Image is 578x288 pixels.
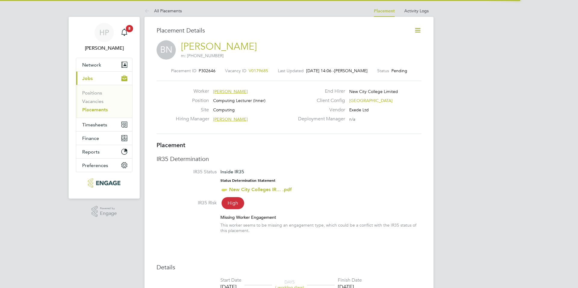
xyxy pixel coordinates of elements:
div: Start Date [220,277,241,283]
span: 8 [126,25,133,32]
b: Placement [157,141,185,149]
a: Activity Logs [404,8,429,14]
button: Jobs [76,72,132,85]
span: New City College Limited [349,89,398,94]
label: Status [377,68,389,73]
label: IR35 Risk [157,200,217,206]
span: HP [99,29,109,36]
button: Preferences [76,159,132,172]
label: End Hirer [294,88,345,94]
span: Exede Ltd [349,107,369,113]
a: All Placements [144,8,182,14]
a: Positions [82,90,102,96]
strong: Status Determination Statement [220,178,275,183]
span: Preferences [82,163,108,168]
div: Missing Worker Engagement [220,215,421,220]
span: V0179685 [249,68,268,73]
span: Reports [82,149,100,155]
a: New City Colleges IR... .pdf [229,187,292,192]
label: Placement ID [171,68,196,73]
label: Vacancy ID [225,68,246,73]
span: Engage [100,211,117,216]
a: Placements [82,107,108,113]
h3: IR35 Determination [157,155,421,163]
label: Worker [176,88,209,94]
label: Position [176,98,209,104]
span: n/a [349,116,355,122]
span: Computing [213,107,235,113]
span: m: [PHONE_NUMBER] [181,53,224,58]
div: Finish Date [338,277,362,283]
span: [DATE] 14:06 - [306,68,334,73]
button: Finance [76,132,132,145]
label: Site [176,107,209,113]
span: [PERSON_NAME] [213,116,248,122]
span: Finance [82,135,99,141]
span: BN [157,40,176,60]
a: Placement [374,8,395,14]
span: Network [82,62,101,68]
button: Network [76,58,132,71]
span: Pending [391,68,407,73]
button: Timesheets [76,118,132,131]
nav: Main navigation [69,17,140,199]
span: Inside IR35 [220,169,244,175]
label: Deployment Manager [294,116,345,122]
label: Last Updated [278,68,304,73]
a: Powered byEngage [92,206,117,217]
div: Jobs [76,85,132,118]
button: Reports [76,145,132,158]
label: Hiring Manager [176,116,209,122]
span: Hannah Pearce [76,45,132,52]
a: HP[PERSON_NAME] [76,23,132,52]
label: IR35 Status [157,169,217,175]
span: [PERSON_NAME] [334,68,368,73]
span: High [222,197,244,209]
a: Vacancies [82,98,104,104]
a: Go to home page [76,178,132,188]
h3: Placement Details [157,26,405,34]
span: [GEOGRAPHIC_DATA] [349,98,393,103]
span: Jobs [82,76,93,81]
a: [PERSON_NAME] [181,41,257,52]
label: Vendor [294,107,345,113]
span: Computing Lecturer (Inner) [213,98,266,103]
div: This worker seems to be missing an engagement type, which could be a conflict with the IR35 statu... [220,222,421,233]
a: 8 [118,23,130,42]
span: P302646 [199,68,216,73]
span: Timesheets [82,122,107,128]
span: Powered by [100,206,117,211]
span: [PERSON_NAME] [213,89,248,94]
h3: Details [157,263,421,271]
label: Client Config [294,98,345,104]
img: xede-logo-retina.png [88,178,120,188]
